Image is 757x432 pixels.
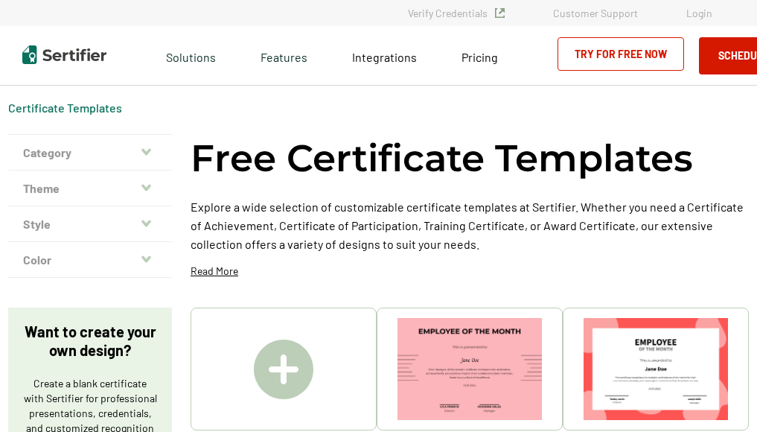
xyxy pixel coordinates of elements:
[397,318,542,420] img: Simple & Modern Employee of the Month Certificate Template
[166,46,216,65] span: Solutions
[8,242,172,278] button: Color
[22,45,106,64] img: Sertifier | Digital Credentialing Platform
[8,171,172,206] button: Theme
[686,7,712,19] a: Login
[261,46,307,65] span: Features
[8,206,172,242] button: Style
[584,318,728,420] img: Modern & Red Employee of the Month Certificate Template
[191,264,238,279] p: Read More
[8,135,172,171] button: Category
[8,101,122,115] a: Certificate Templates
[408,7,505,19] a: Verify Credentials
[191,134,693,182] h1: Free Certificate Templates
[23,323,157,360] p: Want to create your own design?
[352,46,417,65] a: Integrations
[553,7,638,19] a: Customer Support
[461,50,498,64] span: Pricing
[191,197,749,253] p: Explore a wide selection of customizable certificate templates at Sertifier. Whether you need a C...
[254,340,313,399] img: Create A Blank Certificate
[461,46,498,65] a: Pricing
[558,37,684,71] a: Try for Free Now
[8,101,122,115] div: Breadcrumb
[495,8,505,18] img: Verified
[352,50,417,64] span: Integrations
